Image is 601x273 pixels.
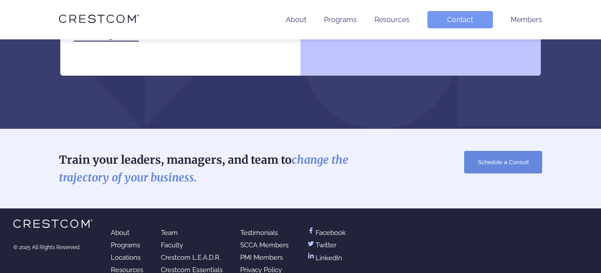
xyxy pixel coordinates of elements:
[240,229,278,237] a: Testimonials
[427,11,493,28] a: Contact
[240,241,289,249] a: SCCA Members
[306,229,346,237] a: Facebook
[161,241,183,249] a: Faculty
[464,151,542,173] button: Schedule a Consult
[306,254,342,262] a: LinkedIn
[240,254,283,261] a: PMI Members
[375,15,410,24] a: Resources
[286,15,306,24] a: About
[111,229,129,237] a: About
[306,241,336,249] a: Twitter
[111,254,140,261] a: Locations
[59,151,369,186] h6: Train your leaders, managers, and team to
[511,15,542,24] a: Members
[161,229,178,237] a: Team
[111,241,140,249] a: Programs
[13,244,93,250] div: © 2025 All Rights Reserved
[324,15,357,24] a: Programs
[161,254,221,261] a: Crestcom L.E.A.D.R.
